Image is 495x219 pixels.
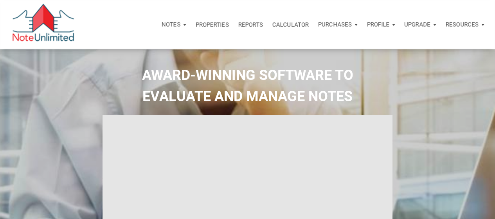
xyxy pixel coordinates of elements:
button: Resources [441,13,489,36]
button: Reports [234,13,268,36]
button: Notes [157,13,191,36]
a: Calculator [268,13,313,36]
p: Notes [162,21,180,28]
a: Properties [191,13,234,36]
p: Upgrade [404,21,430,28]
button: Profile [362,13,400,36]
h2: AWARD-WINNING SOFTWARE TO EVALUATE AND MANAGE NOTES [6,65,489,107]
button: Purchases [313,13,362,36]
p: Properties [196,21,229,28]
p: Purchases [318,21,352,28]
p: Reports [238,21,263,28]
p: Resources [446,21,479,28]
button: Upgrade [400,13,441,36]
p: Profile [367,21,389,28]
p: Calculator [272,21,309,28]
